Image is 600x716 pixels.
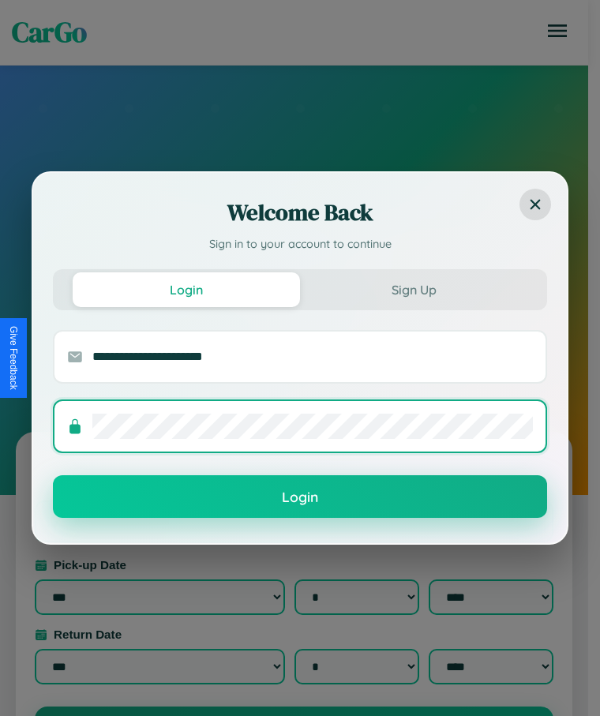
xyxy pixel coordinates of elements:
[8,326,19,390] div: Give Feedback
[53,236,547,253] p: Sign in to your account to continue
[53,197,547,228] h2: Welcome Back
[53,475,547,518] button: Login
[73,272,300,307] button: Login
[300,272,527,307] button: Sign Up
